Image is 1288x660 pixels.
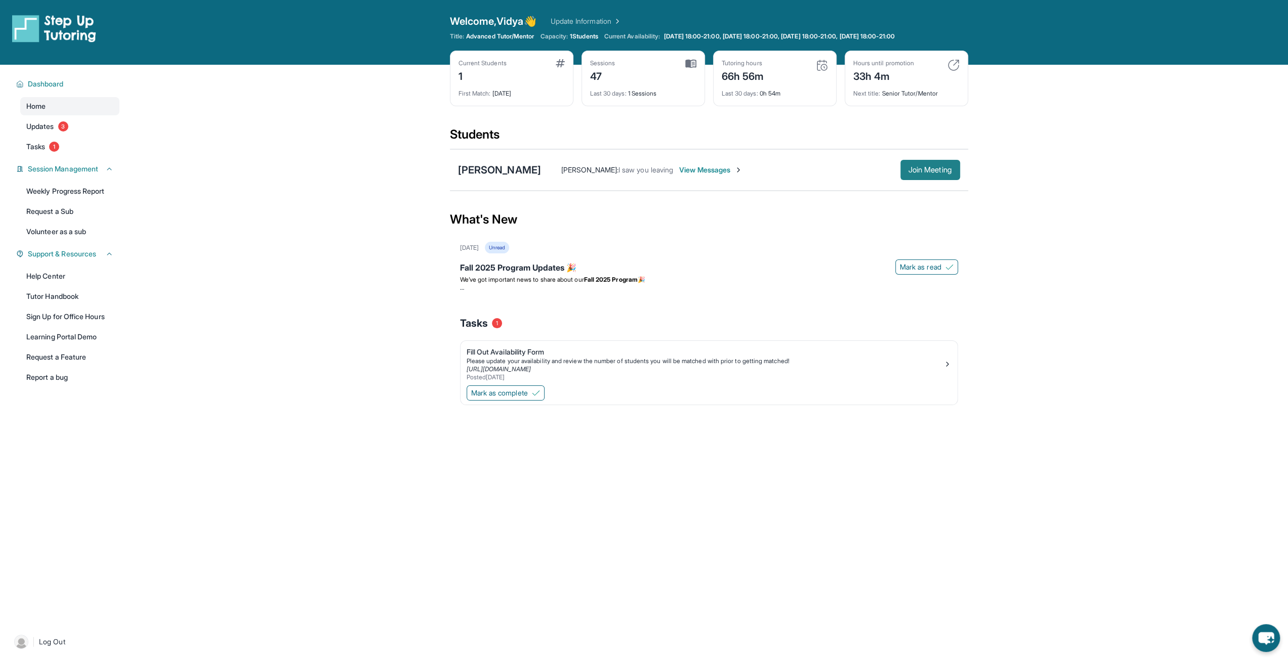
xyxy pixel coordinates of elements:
img: Mark as read [945,263,953,271]
div: 1 [459,67,507,83]
a: Sign Up for Office Hours [20,307,119,326]
span: Log Out [39,637,65,647]
span: Mark as complete [471,388,528,398]
img: Mark as complete [532,389,540,397]
span: Title: [450,32,464,40]
span: Next title : [853,90,881,97]
span: Welcome, Vidya 👋 [450,14,536,28]
div: [DATE] [460,244,479,252]
img: user-img [14,635,28,649]
div: Posted [DATE] [467,373,943,381]
span: Tasks [460,316,488,330]
span: Tasks [26,142,45,152]
span: I saw you leaving [618,165,673,174]
a: |Log Out [10,631,119,653]
div: Current Students [459,59,507,67]
div: Fall 2025 Program Updates 🎉 [460,261,958,276]
button: Mark as read [895,259,958,275]
div: Hours until promotion [853,59,914,67]
span: Support & Resources [28,249,96,259]
a: Tutor Handbook [20,287,119,305]
span: [DATE] 18:00-21:00, [DATE] 18:00-21:00, [DATE] 18:00-21:00, [DATE] 18:00-21:00 [664,32,894,40]
span: Dashboard [28,79,64,89]
strong: Fall 2025 Program [584,276,638,283]
button: chat-button [1252,624,1280,652]
a: Learning Portal Demo [20,328,119,346]
a: Home [20,97,119,115]
span: [PERSON_NAME] : [561,165,618,174]
a: [URL][DOMAIN_NAME] [467,365,531,373]
a: Report a bug [20,368,119,386]
a: Weekly Progress Report [20,182,119,200]
div: 33h 4m [853,67,914,83]
a: Volunteer as a sub [20,223,119,241]
span: First Match : [459,90,491,97]
span: | [32,636,35,648]
img: card [556,59,565,67]
img: card [685,59,696,68]
img: Chevron Right [611,16,621,26]
button: Session Management [24,164,113,174]
span: Mark as read [900,262,941,272]
div: What's New [450,197,968,242]
button: Join Meeting [900,160,960,180]
span: Home [26,101,46,111]
span: Last 30 days : [590,90,627,97]
span: 3 [58,121,68,131]
span: Session Management [28,164,98,174]
span: View Messages [679,165,742,175]
a: Tasks1 [20,138,119,156]
a: Request a Sub [20,202,119,221]
div: Senior Tutor/Mentor [853,83,960,98]
button: Dashboard [24,79,113,89]
a: Update Information [551,16,621,26]
div: Students [450,126,968,149]
button: Mark as complete [467,385,545,401]
img: Chevron-Right [734,166,742,174]
div: Fill Out Availability Form [467,347,943,357]
img: card [816,59,828,71]
a: Updates3 [20,117,119,136]
div: 66h 56m [722,67,764,83]
div: 1 Sessions [590,83,696,98]
span: 🎉 [638,276,645,283]
div: Tutoring hours [722,59,764,67]
div: [DATE] [459,83,565,98]
span: Advanced Tutor/Mentor [466,32,534,40]
div: 47 [590,67,615,83]
span: 1 Students [570,32,598,40]
img: card [947,59,960,71]
span: 1 [49,142,59,152]
div: 0h 54m [722,83,828,98]
a: Fill Out Availability FormPlease update your availability and review the number of students you w... [461,341,958,383]
span: 1 [492,318,502,328]
span: We’ve got important news to share about our [460,276,584,283]
a: Request a Feature [20,348,119,366]
span: Updates [26,121,54,131]
div: Sessions [590,59,615,67]
div: Please update your availability and review the number of students you will be matched with prior ... [467,357,943,365]
a: Help Center [20,267,119,285]
span: Current Availability: [604,32,660,40]
span: Last 30 days : [722,90,758,97]
a: [DATE] 18:00-21:00, [DATE] 18:00-21:00, [DATE] 18:00-21:00, [DATE] 18:00-21:00 [662,32,896,40]
div: [PERSON_NAME] [458,163,541,177]
span: Capacity: [540,32,568,40]
button: Support & Resources [24,249,113,259]
div: Unread [485,242,509,253]
span: Join Meeting [908,167,952,173]
img: logo [12,14,96,42]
